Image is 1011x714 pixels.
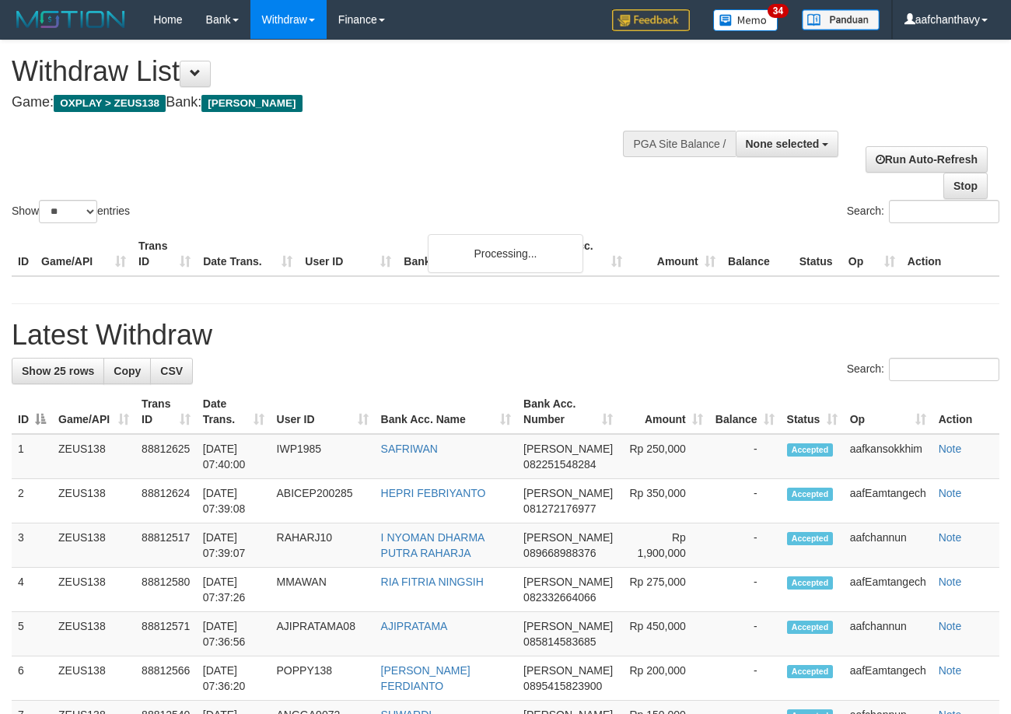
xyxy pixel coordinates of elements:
a: Note [939,487,962,499]
td: [DATE] 07:36:56 [197,612,271,656]
td: 88812517 [135,523,197,568]
img: Button%20Memo.svg [713,9,778,31]
span: [PERSON_NAME] [523,531,613,544]
span: OXPLAY > ZEUS138 [54,95,166,112]
td: ABICEP200285 [271,479,375,523]
a: Copy [103,358,151,384]
label: Show entries [12,200,130,223]
td: Rp 250,000 [619,434,709,479]
th: Amount: activate to sort column ascending [619,390,709,434]
a: AJIPRATAMA [381,620,448,632]
th: User ID: activate to sort column ascending [271,390,375,434]
th: Op: activate to sort column ascending [844,390,932,434]
span: Copy 0895415823900 to clipboard [523,680,602,692]
td: 1 [12,434,52,479]
td: - [709,568,781,612]
label: Search: [847,200,999,223]
th: Bank Acc. Number: activate to sort column ascending [517,390,619,434]
a: Stop [943,173,988,199]
td: Rp 1,900,000 [619,523,709,568]
th: Game/API: activate to sort column ascending [52,390,135,434]
td: - [709,612,781,656]
td: aafEamtangech [844,656,932,701]
a: Show 25 rows [12,358,104,384]
span: Accepted [787,443,834,457]
input: Search: [889,200,999,223]
td: Rp 350,000 [619,479,709,523]
a: HEPRI FEBRIYANTO [381,487,486,499]
td: [DATE] 07:39:07 [197,523,271,568]
img: MOTION_logo.png [12,8,130,31]
img: panduan.png [802,9,880,30]
td: 88812571 [135,612,197,656]
img: Feedback.jpg [612,9,690,31]
th: User ID [299,232,397,276]
span: 34 [768,4,789,18]
a: Note [939,531,962,544]
th: Status [793,232,842,276]
td: 88812580 [135,568,197,612]
th: Trans ID [132,232,197,276]
th: Status: activate to sort column ascending [781,390,844,434]
th: Bank Acc. Name: activate to sort column ascending [375,390,517,434]
td: ZEUS138 [52,434,135,479]
td: POPPY138 [271,656,375,701]
td: 6 [12,656,52,701]
td: - [709,434,781,479]
span: [PERSON_NAME] [523,576,613,588]
th: ID: activate to sort column descending [12,390,52,434]
h1: Latest Withdraw [12,320,999,351]
td: ZEUS138 [52,479,135,523]
td: aafEamtangech [844,479,932,523]
span: CSV [160,365,183,377]
th: Balance: activate to sort column ascending [709,390,781,434]
a: Note [939,443,962,455]
td: - [709,656,781,701]
th: Bank Acc. Name [397,232,534,276]
span: Accepted [787,665,834,678]
td: Rp 200,000 [619,656,709,701]
a: Note [939,620,962,632]
span: Copy 089668988376 to clipboard [523,547,596,559]
td: 88812566 [135,656,197,701]
th: Date Trans.: activate to sort column ascending [197,390,271,434]
th: Date Trans. [197,232,299,276]
td: - [709,523,781,568]
th: Action [901,232,999,276]
div: PGA Site Balance / [623,131,735,157]
td: AJIPRATAMA08 [271,612,375,656]
td: aafchannun [844,612,932,656]
a: I NYOMAN DHARMA PUTRA RAHARJA [381,531,485,559]
span: Copy 081272176977 to clipboard [523,502,596,515]
div: Processing... [428,234,583,273]
td: 3 [12,523,52,568]
span: Accepted [787,621,834,634]
td: aafkansokkhim [844,434,932,479]
span: Show 25 rows [22,365,94,377]
td: MMAWAN [271,568,375,612]
td: ZEUS138 [52,523,135,568]
td: ZEUS138 [52,568,135,612]
a: CSV [150,358,193,384]
a: SAFRIWAN [381,443,438,455]
span: Copy 085814583685 to clipboard [523,635,596,648]
td: ZEUS138 [52,612,135,656]
label: Search: [847,358,999,381]
th: ID [12,232,35,276]
span: [PERSON_NAME] [523,664,613,677]
td: 2 [12,479,52,523]
span: Copy 082332664066 to clipboard [523,591,596,604]
a: Note [939,664,962,677]
td: 4 [12,568,52,612]
span: Accepted [787,576,834,590]
input: Search: [889,358,999,381]
a: RIA FITRIA NINGSIH [381,576,484,588]
span: [PERSON_NAME] [523,487,613,499]
span: Copy 082251548284 to clipboard [523,458,596,471]
a: Note [939,576,962,588]
td: ZEUS138 [52,656,135,701]
td: [DATE] 07:40:00 [197,434,271,479]
th: Bank Acc. Number [534,232,628,276]
span: None selected [746,138,820,150]
td: RAHARJ10 [271,523,375,568]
